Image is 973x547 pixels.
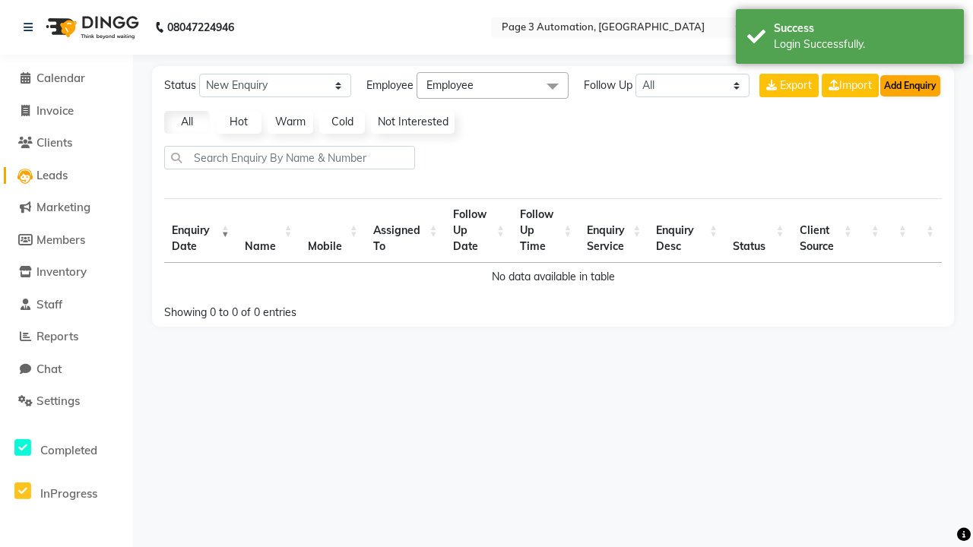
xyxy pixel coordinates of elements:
[4,199,129,217] a: Marketing
[4,393,129,410] a: Settings
[371,111,455,134] a: Not Interested
[584,77,632,93] span: Follow Up
[36,200,90,214] span: Marketing
[426,78,474,92] span: Employee
[4,296,129,314] a: Staff
[39,6,143,49] img: logo
[366,198,445,263] th: Assigned To : activate to sort column ascending
[36,71,85,85] span: Calendar
[36,232,85,247] span: Members
[579,198,648,263] th: Enquiry Service : activate to sort column ascending
[725,198,792,263] th: Status: activate to sort column ascending
[36,264,87,279] span: Inventory
[445,198,512,263] th: Follow Up Date: activate to sort column ascending
[860,198,887,263] th: : activate to sort column ascending
[774,36,952,52] div: Login Successfully.
[759,74,819,97] button: Export
[774,21,952,36] div: Success
[164,198,237,263] th: Enquiry Date: activate to sort column ascending
[319,111,365,134] a: Cold
[164,263,942,291] td: No data available in table
[366,77,414,93] span: Employee
[4,70,129,87] a: Calendar
[4,264,129,281] a: Inventory
[4,103,129,120] a: Invoice
[880,75,940,96] button: Add Enquiry
[4,232,129,249] a: Members
[237,198,300,263] th: Name: activate to sort column ascending
[792,198,860,263] th: Client Source: activate to sort column ascending
[4,167,129,185] a: Leads
[822,74,879,97] a: Import
[36,329,78,343] span: Reports
[4,328,129,346] a: Reports
[167,6,234,49] b: 08047224946
[648,198,725,263] th: Enquiry Desc: activate to sort column ascending
[164,146,415,169] input: Search Enquiry By Name & Number
[40,443,97,457] span: Completed
[36,297,62,311] span: Staff
[36,362,62,376] span: Chat
[887,198,914,263] th: : activate to sort column ascending
[36,135,72,150] span: Clients
[780,78,812,92] span: Export
[268,111,313,134] a: Warm
[40,486,97,501] span: InProgress
[164,111,210,134] a: All
[36,168,68,182] span: Leads
[4,361,129,378] a: Chat
[164,296,475,321] div: Showing 0 to 0 of 0 entries
[512,198,579,263] th: Follow Up Time : activate to sort column ascending
[36,394,80,408] span: Settings
[36,103,74,118] span: Invoice
[914,198,942,263] th: : activate to sort column ascending
[300,198,366,263] th: Mobile : activate to sort column ascending
[4,134,129,152] a: Clients
[164,77,196,93] span: Status
[216,111,261,134] a: Hot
